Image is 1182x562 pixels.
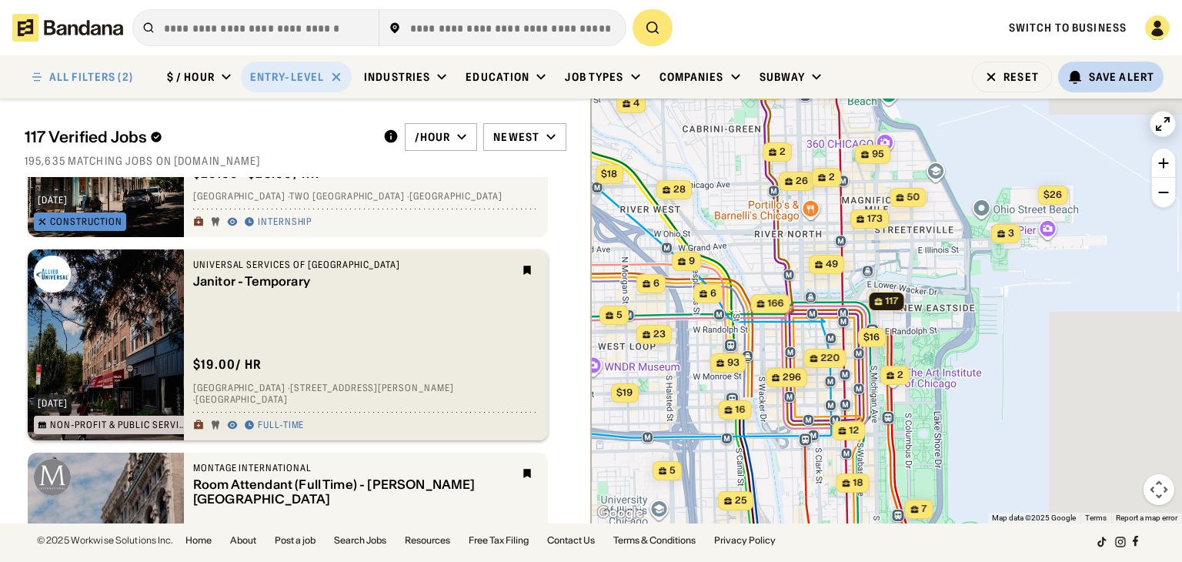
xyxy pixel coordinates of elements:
[768,297,784,310] span: 166
[783,371,801,384] span: 296
[1116,513,1177,522] a: Report a map error
[829,171,835,184] span: 2
[405,536,450,545] a: Resources
[595,503,646,524] a: Open this area in Google Maps (opens a new window)
[193,274,513,289] div: Janitor - Temporary
[167,70,215,84] div: $ / hour
[49,72,133,82] div: ALL FILTERS (2)
[193,462,513,474] div: Montage International
[1085,513,1107,522] a: Terms (opens in new tab)
[616,309,623,322] span: 5
[250,70,324,84] div: Entry-Level
[38,196,68,205] div: [DATE]
[653,277,659,290] span: 6
[230,536,256,545] a: About
[37,536,173,545] div: © 2025 Workwise Solutions Inc.
[992,513,1076,522] span: Map data ©2025 Google
[258,216,312,229] div: Internship
[669,464,676,477] span: 5
[850,424,860,437] span: 12
[689,255,695,268] span: 9
[334,536,386,545] a: Search Jobs
[275,536,316,545] a: Post a job
[1089,70,1154,84] div: Save Alert
[50,420,186,430] div: Non-Profit & Public Service
[34,256,71,293] img: Universal Services of America logo
[185,536,212,545] a: Home
[867,212,883,226] span: 173
[25,154,566,168] div: 195,635 matching jobs on [DOMAIN_NAME]
[886,295,899,308] span: 117
[1043,189,1062,200] span: $26
[659,70,724,84] div: Companies
[1003,72,1039,82] div: Reset
[415,130,451,144] div: /hour
[616,386,633,398] span: $19
[907,191,920,204] span: 50
[193,259,513,271] div: Universal Services of [GEOGRAPHIC_DATA]
[364,70,430,84] div: Industries
[727,356,740,370] span: 93
[595,503,646,524] img: Google
[34,459,71,496] img: Montage International logo
[601,168,617,179] span: $18
[25,128,371,146] div: 117 Verified Jobs
[735,494,747,507] span: 25
[922,503,927,516] span: 7
[897,369,903,382] span: 2
[193,382,539,406] div: [GEOGRAPHIC_DATA] · [STREET_ADDRESS][PERSON_NAME] · [GEOGRAPHIC_DATA]
[469,536,529,545] a: Free Tax Filing
[193,477,513,507] div: Room Attendant (Full Time) - [PERSON_NAME] [GEOGRAPHIC_DATA]
[466,70,529,84] div: Education
[547,536,595,545] a: Contact Us
[565,70,623,84] div: Job Types
[12,14,123,42] img: Bandana logotype
[493,130,539,144] div: Newest
[796,175,808,188] span: 26
[38,399,68,408] div: [DATE]
[653,328,666,341] span: 23
[826,258,838,271] span: 49
[50,217,122,226] div: Construction
[710,287,716,300] span: 6
[821,352,840,365] span: 220
[258,420,305,432] div: Full-time
[714,536,776,545] a: Privacy Policy
[193,191,539,203] div: [GEOGRAPHIC_DATA] · Two [GEOGRAPHIC_DATA] · [GEOGRAPHIC_DATA]
[1009,21,1127,35] a: Switch to Business
[1008,227,1014,240] span: 3
[872,148,884,161] span: 95
[780,146,786,159] span: 2
[853,477,863,490] span: 18
[736,403,746,416] span: 16
[760,70,806,84] div: Subway
[633,97,639,110] span: 4
[613,536,696,545] a: Terms & Conditions
[673,183,686,196] span: 28
[25,177,566,524] div: grid
[863,331,880,343] span: $16
[1144,474,1174,505] button: Map camera controls
[193,356,262,373] div: $ 19.00 / hr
